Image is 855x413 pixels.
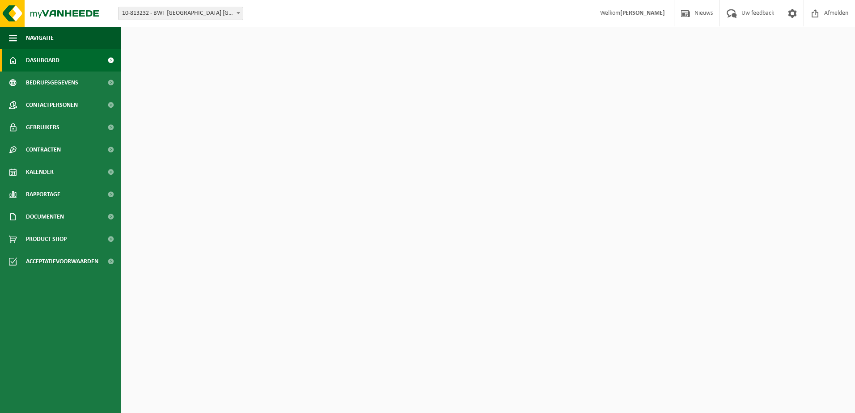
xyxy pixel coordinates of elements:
strong: [PERSON_NAME] [620,10,665,17]
span: Kalender [26,161,54,183]
span: Acceptatievoorwaarden [26,250,98,273]
span: Bedrijfsgegevens [26,72,78,94]
span: Dashboard [26,49,59,72]
span: Gebruikers [26,116,59,139]
span: 10-813232 - BWT BELGIUM NV - ZAVENTEM [119,7,243,20]
span: Documenten [26,206,64,228]
span: Contracten [26,139,61,161]
span: Navigatie [26,27,54,49]
span: Product Shop [26,228,67,250]
span: Contactpersonen [26,94,78,116]
span: Rapportage [26,183,60,206]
